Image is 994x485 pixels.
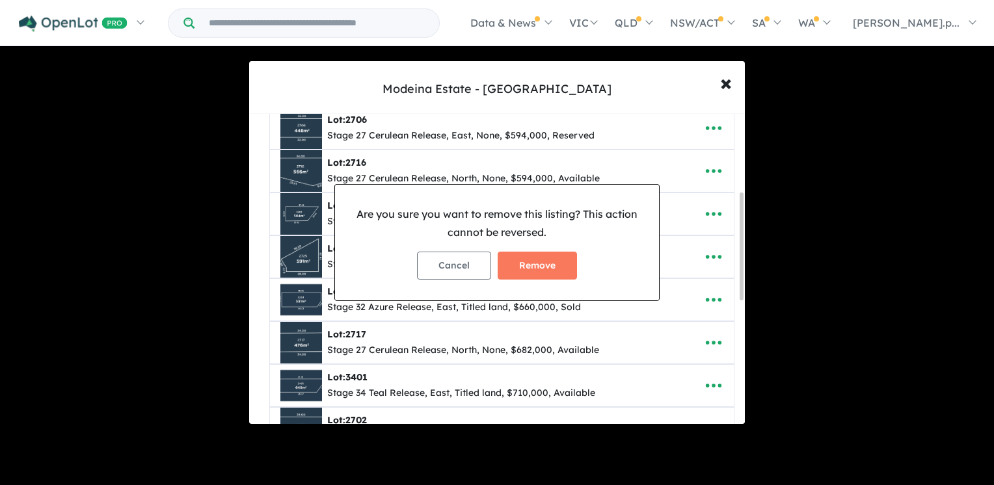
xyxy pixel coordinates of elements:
[345,205,649,241] p: Are you sure you want to remove this listing? This action cannot be reversed.
[417,252,491,280] button: Cancel
[19,16,128,32] img: Openlot PRO Logo White
[197,9,437,37] input: Try estate name, suburb, builder or developer
[853,16,960,29] span: [PERSON_NAME].p...
[498,252,577,280] button: Remove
